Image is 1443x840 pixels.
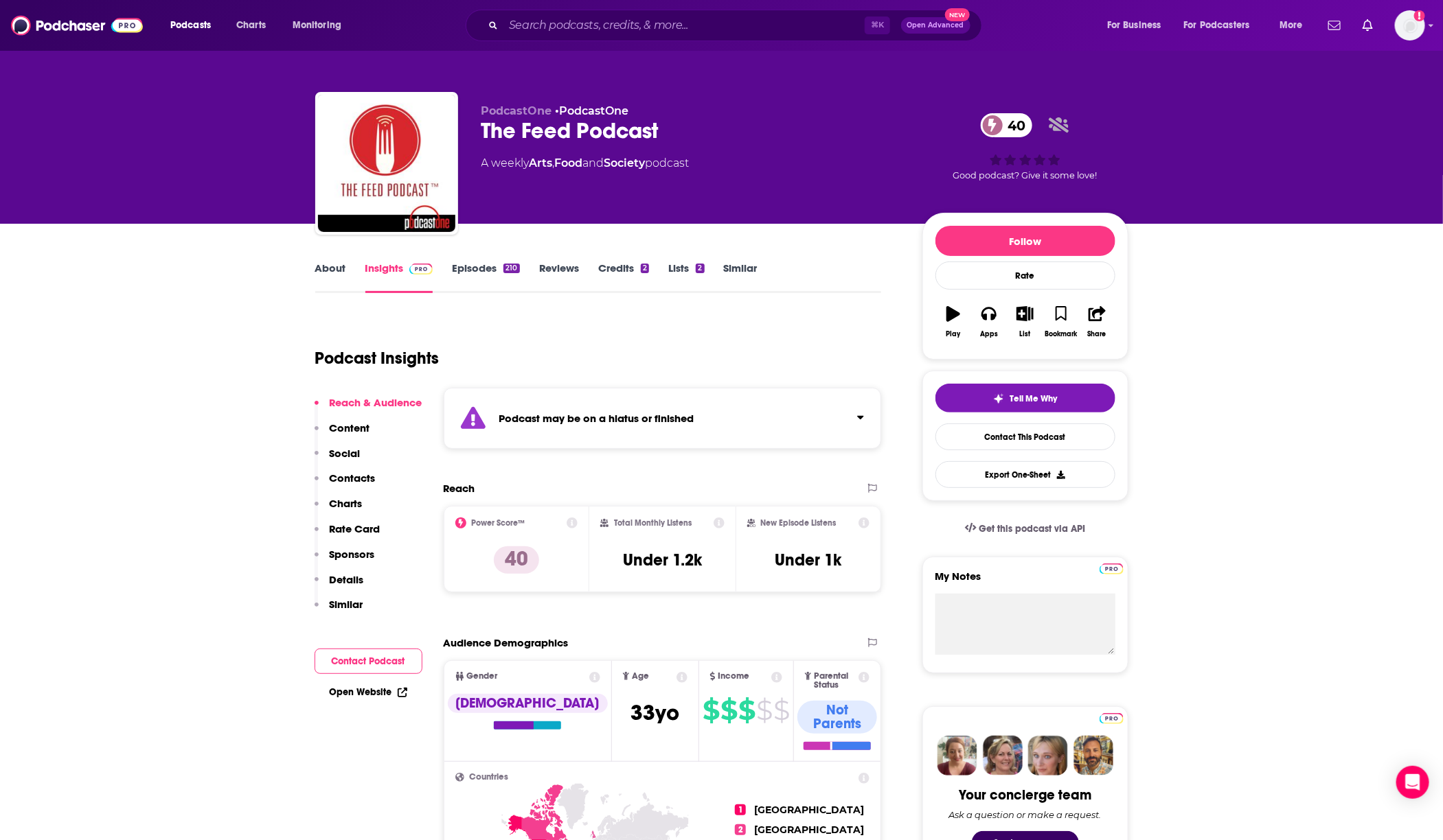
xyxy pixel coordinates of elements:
[935,226,1115,256] button: Follow
[1107,16,1161,35] span: For Business
[1028,736,1068,775] img: Jules Profile
[315,261,346,293] a: About
[981,113,1033,137] a: 40
[971,297,1007,347] button: Apps
[935,297,971,347] button: Play
[959,786,1091,804] div: Your concierge team
[641,264,649,273] div: 2
[935,570,1115,594] label: My Notes
[630,699,679,726] span: 33 yo
[330,421,370,434] p: Content
[1100,711,1124,724] a: Pro website
[330,686,407,698] a: Open Website
[227,14,274,36] a: Charts
[330,522,380,535] p: Rate Card
[598,261,649,293] a: Credits2
[623,550,702,570] h3: Under 1.2k
[556,104,629,117] span: •
[797,701,878,734] div: Not Parents
[444,636,569,649] h2: Audience Demographics
[907,22,964,29] span: Open Advanced
[481,104,552,117] span: PodcastOne
[448,694,608,713] div: [DEMOGRAPHIC_DATA]
[315,421,370,447] button: Content
[983,736,1023,775] img: Barbara Profile
[365,261,433,293] a: InsightsPodchaser Pro
[953,170,1098,180] span: Good podcast? Give it some love!
[470,773,509,782] span: Countries
[530,156,553,170] a: Arts
[775,550,842,570] h3: Under 1k
[330,548,375,561] p: Sponsors
[1043,297,1079,347] button: Bookmark
[718,672,750,681] span: Income
[1020,330,1031,338] div: List
[11,12,143,38] img: Podchaser - Follow, Share and Rate Podcasts
[315,348,440,369] h1: Podcast Insights
[315,522,380,548] button: Rate Card
[946,330,960,338] div: Play
[560,104,629,117] a: PodcastOne
[452,261,519,293] a: Episodes210
[1357,14,1378,37] a: Show notifications dropdown
[315,573,364,598] button: Details
[315,396,422,421] button: Reach & Audience
[632,672,649,681] span: Age
[315,598,363,623] button: Similar
[724,261,758,293] a: Similar
[330,396,422,409] p: Reach & Audience
[315,447,361,472] button: Social
[935,461,1115,488] button: Export One-Sheet
[901,17,970,34] button: Open AdvancedNew
[735,824,746,835] span: 2
[1175,14,1270,36] button: open menu
[472,518,525,528] h2: Power Score™
[738,699,755,721] span: $
[1395,10,1425,40] button: Show profile menu
[1100,713,1124,724] img: Podchaser Pro
[1396,766,1429,799] div: Open Intercom Messenger
[1088,330,1106,338] div: Share
[1395,10,1425,40] span: Logged in as carolinebresler
[293,16,341,35] span: Monitoring
[494,546,539,574] p: 40
[1414,10,1425,21] svg: Add a profile image
[954,512,1097,546] a: Get this podcast via API
[865,16,890,34] span: ⌘ K
[696,264,704,273] div: 2
[318,95,455,232] img: The Feed Podcast
[481,155,690,172] div: A weekly podcast
[1323,14,1346,37] a: Show notifications dropdown
[993,393,1004,404] img: tell me why sparkle
[1395,10,1425,40] img: User Profile
[330,497,363,510] p: Charts
[444,482,475,495] h2: Reach
[409,264,433,275] img: Podchaser Pro
[330,598,363,611] p: Similar
[1007,297,1043,347] button: List
[945,8,970,21] span: New
[330,573,364,586] p: Details
[1100,563,1124,574] img: Podchaser Pro
[315,548,375,573] button: Sponsors
[980,330,998,338] div: Apps
[161,14,229,36] button: open menu
[995,113,1033,137] span: 40
[735,804,746,815] span: 1
[1184,16,1250,35] span: For Podcasters
[315,497,363,522] button: Charts
[1079,297,1115,347] button: Share
[330,447,361,460] p: Social
[614,518,692,528] h2: Total Monthly Listens
[499,412,694,425] strong: Podcast may be on a hiatus or finished
[1098,14,1179,36] button: open menu
[583,156,604,170] span: and
[754,824,864,836] span: [GEOGRAPHIC_DATA]
[1073,736,1113,775] img: Jon Profile
[553,156,555,170] span: ,
[1045,330,1077,338] div: Bookmark
[236,16,266,35] span: Charts
[503,264,519,273] div: 210
[503,14,865,36] input: Search podcasts, credits, & more...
